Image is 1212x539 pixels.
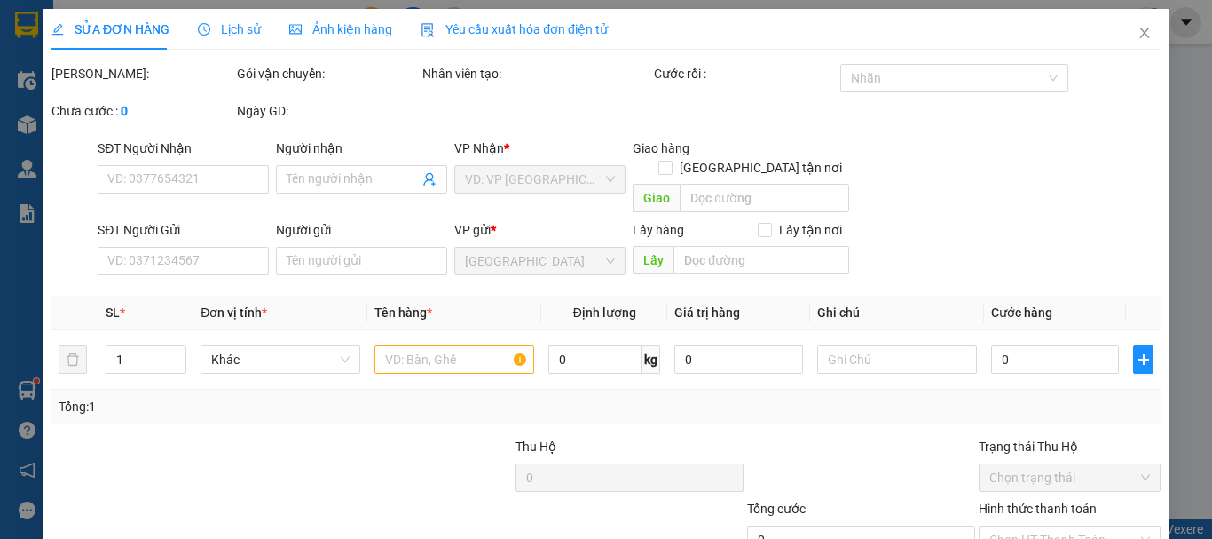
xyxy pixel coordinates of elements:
[422,64,650,83] div: Nhân viên tạo:
[979,502,1097,516] label: Hình thức thanh toán
[633,141,689,155] span: Giao hàng
[211,346,350,373] span: Khác
[161,123,197,143] span: CC:
[672,158,848,178] span: [GEOGRAPHIC_DATA] tận nơi
[817,345,977,374] input: Ghi Chú
[169,74,275,96] span: 0799345608
[276,220,447,240] div: Người gửi
[7,74,114,96] span: 0902449934
[7,99,34,115] span: Lấy:
[121,104,128,118] b: 0
[289,23,302,36] span: picture
[374,305,432,320] span: Tên hàng
[187,123,197,143] span: 0
[106,305,120,320] span: SL
[515,440,555,454] span: Thu Hộ
[36,123,90,143] span: 80.000
[59,397,469,416] div: Tổng: 1
[680,184,848,212] input: Dọc đường
[633,223,684,237] span: Lấy hàng
[276,139,447,158] div: Người nhận
[51,23,64,36] span: edit
[169,49,314,71] span: [PERSON_NAME]
[7,27,166,46] span: [GEOGRAPHIC_DATA]
[7,10,166,46] p: Gửi:
[454,220,626,240] div: VP gửi
[289,22,392,36] span: Ảnh kiện hàng
[979,437,1161,456] div: Trạng thái Thu Hộ
[1120,9,1169,59] button: Close
[747,502,806,516] span: Tổng cước
[989,464,1150,491] span: Chọn trạng thái
[98,220,269,240] div: SĐT Người Gửi
[169,27,295,46] span: [PERSON_NAME]
[98,139,269,158] div: SĐT Người Nhận
[374,345,534,374] input: VD: Bàn, Ghế
[1134,353,1153,367] span: plus
[201,305,267,320] span: Đơn vị tính
[633,246,673,274] span: Lấy
[1137,26,1152,40] span: close
[673,246,848,274] input: Dọc đường
[169,99,201,115] span: Giao:
[421,22,608,36] span: Yêu cầu xuất hóa đơn điện tử
[7,49,82,71] span: NGUYÊN
[771,220,848,240] span: Lấy tận nơi
[642,345,660,374] span: kg
[654,64,836,83] div: Cước rồi :
[422,172,437,186] span: user-add
[454,141,504,155] span: VP Nhận
[572,305,635,320] span: Định lượng
[51,64,233,83] div: [PERSON_NAME]:
[674,305,740,320] span: Giá trị hàng
[810,296,984,330] th: Ghi chú
[51,101,233,121] div: Chưa cước :
[633,184,680,212] span: Giao
[6,123,32,143] span: CR:
[59,345,87,374] button: delete
[991,305,1052,320] span: Cước hàng
[465,248,615,274] span: Đà Lạt
[169,10,314,46] p: Nhận:
[421,23,435,37] img: icon
[51,22,169,36] span: SỬA ĐƠN HÀNG
[198,22,261,36] span: Lịch sử
[1133,345,1153,374] button: plus
[198,23,210,36] span: clock-circle
[237,101,419,121] div: Ngày GD:
[237,64,419,83] div: Gói vận chuyển:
